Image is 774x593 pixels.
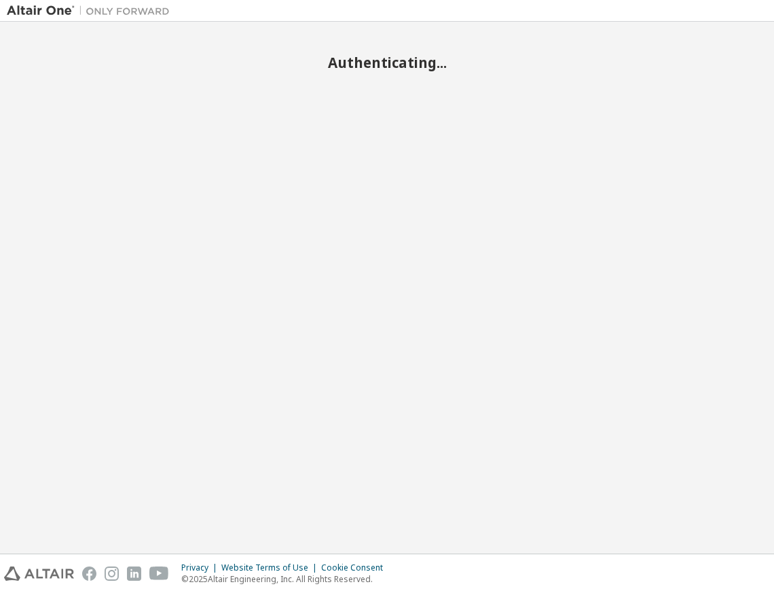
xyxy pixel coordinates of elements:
img: altair_logo.svg [4,567,74,581]
img: facebook.svg [82,567,96,581]
h2: Authenticating... [7,54,767,71]
div: Privacy [181,562,221,573]
img: youtube.svg [149,567,169,581]
img: instagram.svg [105,567,119,581]
p: © 2025 Altair Engineering, Inc. All Rights Reserved. [181,573,391,585]
div: Cookie Consent [321,562,391,573]
div: Website Terms of Use [221,562,321,573]
img: Altair One [7,4,177,18]
img: linkedin.svg [127,567,141,581]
